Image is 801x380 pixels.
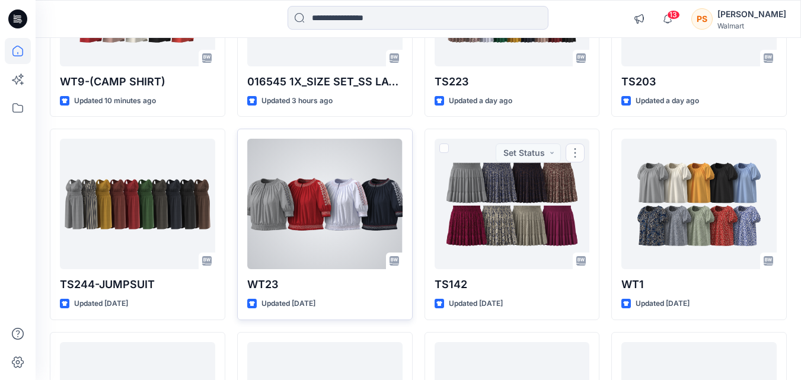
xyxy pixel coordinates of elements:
p: Updated 3 hours ago [261,95,333,107]
p: TS142 [435,276,590,293]
p: TS223 [435,74,590,90]
p: WT23 [247,276,403,293]
p: Updated 10 minutes ago [74,95,156,107]
p: Updated a day ago [636,95,699,107]
p: TS203 [621,74,777,90]
a: TS244-JUMPSUIT [60,139,215,269]
p: Updated [DATE] [261,298,315,310]
p: TS244-JUMPSUIT [60,276,215,293]
div: PS [691,8,713,30]
p: Updated a day ago [449,95,512,107]
div: [PERSON_NAME] [717,7,786,21]
div: Walmart [717,21,786,30]
p: WT1 [621,276,777,293]
p: 016545 1X_SIZE SET_SS LACE TRIM BUTTON DOWN TOP [247,74,403,90]
p: WT9-(CAMP SHIRT) [60,74,215,90]
span: 13 [667,10,680,20]
a: WT1 [621,139,777,269]
p: Updated [DATE] [449,298,503,310]
p: Updated [DATE] [74,298,128,310]
a: WT23 [247,139,403,269]
a: TS142 [435,139,590,269]
p: Updated [DATE] [636,298,690,310]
